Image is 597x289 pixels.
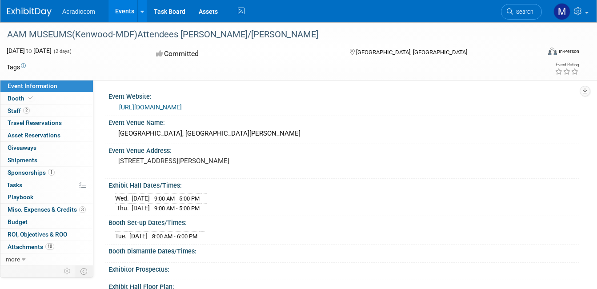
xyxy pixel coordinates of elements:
span: 10 [45,243,54,250]
div: Booth Set-up Dates/Times: [108,216,579,227]
a: Staff2 [0,105,93,117]
a: Shipments [0,154,93,166]
a: Budget [0,216,93,228]
span: 9:00 AM - 5:00 PM [154,205,200,212]
span: Attachments [8,243,54,250]
td: Tue. [115,231,129,241]
a: Giveaways [0,142,93,154]
img: ExhibitDay [7,8,52,16]
a: Playbook [0,191,93,203]
span: Travel Reservations [8,119,62,126]
span: [GEOGRAPHIC_DATA], [GEOGRAPHIC_DATA] [356,49,467,56]
span: 2 [23,107,30,114]
a: more [0,253,93,265]
div: Event Venue Name: [108,116,579,127]
div: Event Format [495,46,579,60]
div: Committed [153,46,335,62]
span: Acradiocom [62,8,95,15]
span: (2 days) [53,48,72,54]
span: Giveaways [8,144,36,151]
a: ROI, Objectives & ROO [0,229,93,241]
div: Exhibitor Prospectus: [108,263,579,274]
td: Toggle Event Tabs [75,265,93,277]
td: [DATE] [132,194,150,204]
div: Exhibit Hall Dates/Times: [108,179,579,190]
td: [DATE] [129,231,148,241]
span: [DATE] [DATE] [7,47,52,54]
a: Search [501,4,542,20]
td: Tags [7,63,26,72]
td: [DATE] [132,203,150,213]
span: ROI, Objectives & ROO [8,231,67,238]
pre: [STREET_ADDRESS][PERSON_NAME] [118,157,295,165]
a: [URL][DOMAIN_NAME] [119,104,182,111]
span: to [25,47,33,54]
a: Attachments10 [0,241,93,253]
span: Playbook [8,193,33,201]
a: Sponsorships1 [0,167,93,179]
div: Event Venue Address: [108,144,579,155]
span: 3 [79,206,86,213]
a: Event Information [0,80,93,92]
div: In-Person [558,48,579,55]
a: Tasks [0,179,93,191]
span: Staff [8,107,30,114]
div: Booth Dismantle Dates/Times: [108,245,579,256]
div: [GEOGRAPHIC_DATA], [GEOGRAPHIC_DATA][PERSON_NAME] [115,127,573,140]
span: Asset Reservations [8,132,60,139]
td: Thu. [115,203,132,213]
span: Misc. Expenses & Credits [8,206,86,213]
img: Format-Inperson.png [548,48,557,55]
span: Shipments [8,157,37,164]
div: Event Rating [555,63,579,67]
span: Event Information [8,82,57,89]
div: AAM MUSEUMS(Kenwood-MDF)Attendees [PERSON_NAME]/[PERSON_NAME] [4,27,530,43]
span: 9:00 AM - 5:00 PM [154,195,200,202]
img: Mike Pascuzzi [553,3,570,20]
i: Booth reservation complete [28,96,33,100]
span: 8:00 AM - 6:00 PM [152,233,197,240]
span: Search [513,8,533,15]
a: Asset Reservations [0,129,93,141]
span: 1 [48,169,55,176]
div: Event Website: [108,90,579,101]
td: Wed. [115,194,132,204]
a: Booth [0,92,93,104]
span: more [6,256,20,263]
td: Personalize Event Tab Strip [60,265,75,277]
span: Budget [8,218,28,225]
span: Sponsorships [8,169,55,176]
span: Booth [8,95,35,102]
a: Misc. Expenses & Credits3 [0,204,93,216]
span: Tasks [7,181,22,189]
a: Travel Reservations [0,117,93,129]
